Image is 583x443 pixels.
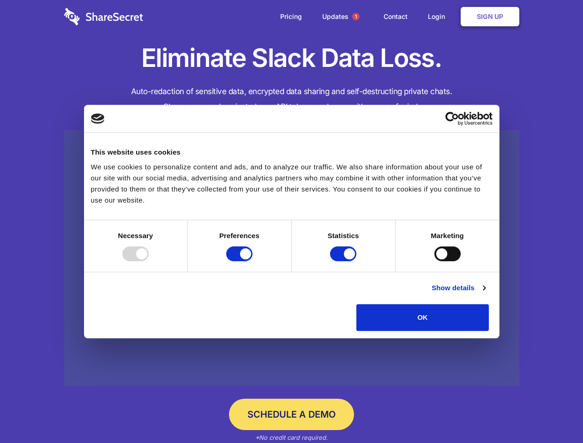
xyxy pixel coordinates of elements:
em: *No credit card required. [255,434,328,441]
strong: Statistics [328,232,359,239]
a: Wistia video thumbnail [64,130,519,386]
div: We use cookies to personalize content and ads, and to analyze our traffic. We also share informat... [91,162,493,206]
span: 1 [352,13,360,20]
img: logo [91,114,105,124]
div: This website uses cookies [91,147,493,158]
button: OK [356,304,489,331]
a: Sign Up [461,7,519,26]
a: Contact [374,2,417,31]
strong: Necessary [118,232,153,239]
a: Usercentrics Cookiebot - opens in a new window [412,112,493,126]
strong: Marketing [431,232,464,239]
img: logo-wordmark-white-trans-d4663122ce5f474addd5e946df7df03e33cb6a1c49d2221995e7729f52c070b2.svg [64,8,143,25]
a: Login [419,2,459,31]
a: Schedule a Demo [229,399,354,430]
h1: Eliminate Slack Data Loss. [64,42,519,75]
strong: Preferences [219,232,259,239]
a: Pricing [271,2,311,31]
a: Show details [432,282,485,293]
h4: Auto-redaction of sensitive data, encrypted data sharing and self-destructing private chats. Shar... [64,84,519,114]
